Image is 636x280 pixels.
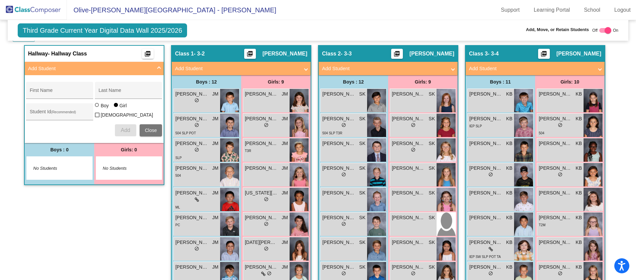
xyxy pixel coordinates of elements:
span: do_not_disturb_alt [341,271,346,276]
mat-panel-title: Add Student [175,65,299,73]
a: Logout [609,5,636,15]
span: [PERSON_NAME] [469,239,503,246]
span: [PERSON_NAME] [PERSON_NAME] [469,115,503,122]
button: Print Students Details [391,49,403,59]
span: SK [429,165,435,172]
span: KB [576,189,582,196]
div: Boy [100,102,109,109]
span: [PERSON_NAME] [175,165,209,172]
span: do_not_disturb_alt [341,123,346,127]
span: do_not_disturb_alt [194,147,199,152]
span: KB [576,140,582,147]
span: [DATE][PERSON_NAME] [245,239,278,246]
span: do_not_disturb_alt [264,197,269,201]
span: KB [506,239,512,246]
span: do_not_disturb_alt [194,123,199,127]
mat-expansion-panel-header: Add Student [25,62,164,75]
span: Third Grade Current Year Digital Data Wall 2025/2026 [18,23,187,37]
span: JM [282,140,288,147]
span: do_not_disturb_alt [194,246,199,251]
div: Boys : 12 [172,75,241,89]
span: [PERSON_NAME] [392,91,425,98]
span: do_not_disturb_alt [267,271,272,276]
span: do_not_disturb_alt [488,172,493,177]
button: Print Students Details [244,49,256,59]
span: No Students [103,165,145,172]
span: [PERSON_NAME] [322,165,356,172]
span: KB [576,91,582,98]
span: [PERSON_NAME] [322,264,356,271]
span: [PERSON_NAME] [322,91,356,98]
span: [PERSON_NAME] [392,264,425,271]
mat-icon: picture_as_pdf [393,50,401,60]
span: JM [282,165,288,172]
span: [PERSON_NAME] [PERSON_NAME] [322,189,356,196]
span: [PERSON_NAME] [322,115,356,122]
span: KB [506,264,512,271]
mat-panel-title: Add Student [322,65,446,73]
span: [PERSON_NAME] [392,115,425,122]
span: T2M [539,223,545,227]
span: JM [282,239,288,246]
mat-panel-title: Add Student [28,65,152,73]
span: JM [212,91,218,98]
span: SK [429,239,435,246]
span: do_not_disturb_alt [558,123,563,127]
span: [PERSON_NAME] [175,189,209,196]
span: JM [282,91,288,98]
span: [PERSON_NAME] [245,165,278,172]
span: SK [359,165,365,172]
span: JM [282,115,288,122]
span: [PERSON_NAME] [245,264,278,271]
input: First Name [30,90,90,96]
span: do_not_disturb_alt [341,222,346,226]
span: [PERSON_NAME] [175,140,209,147]
div: Girls: 0 [94,143,164,156]
span: do_not_disturb_alt [488,271,493,276]
span: [PERSON_NAME] [469,140,503,147]
span: do_not_disturb_alt [264,222,269,226]
mat-icon: picture_as_pdf [246,50,254,60]
div: Girls: 9 [241,75,311,89]
span: do_not_disturb_alt [411,123,416,127]
span: JM [212,140,218,147]
span: Class 3 [469,50,488,57]
span: Add, Move, or Retain Students [526,26,589,33]
span: SK [359,214,365,221]
span: [PERSON_NAME] [175,91,209,98]
span: do_not_disturb_alt [558,271,563,276]
span: SK [429,214,435,221]
button: Close [140,124,162,136]
span: [PERSON_NAME] [392,239,425,246]
span: No Students [33,165,75,172]
span: [PERSON_NAME] [PERSON_NAME] [175,214,209,221]
span: JM [212,165,218,172]
span: JM [282,264,288,271]
span: SK [429,189,435,196]
span: [PERSON_NAME] [245,140,278,147]
span: do_not_disturb_alt [264,246,269,251]
span: KB [576,264,582,271]
span: [PERSON_NAME] [539,189,572,196]
span: [PERSON_NAME] [556,50,601,57]
span: SLP [175,156,182,160]
div: Girls: 10 [535,75,605,89]
span: KB [506,214,512,221]
span: [PERSON_NAME] [392,189,425,196]
span: do_not_disturb_alt [558,172,563,177]
span: 504 SLP T3R [322,131,342,135]
span: [PERSON_NAME] [245,214,278,221]
span: [PERSON_NAME] [322,214,356,221]
span: SK [429,91,435,98]
mat-expansion-panel-header: Add Student [319,62,458,75]
mat-expansion-panel-header: Add Student [466,62,605,75]
span: [PERSON_NAME] [322,140,356,147]
span: [PERSON_NAME] [263,50,307,57]
div: Girl [119,102,127,109]
a: Learning Portal [528,5,576,15]
span: [US_STATE][PERSON_NAME] [245,189,278,196]
span: [PERSON_NAME] [539,140,572,147]
div: Add Student [25,75,164,143]
span: JM [212,189,218,196]
span: Class 2 [322,50,341,57]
